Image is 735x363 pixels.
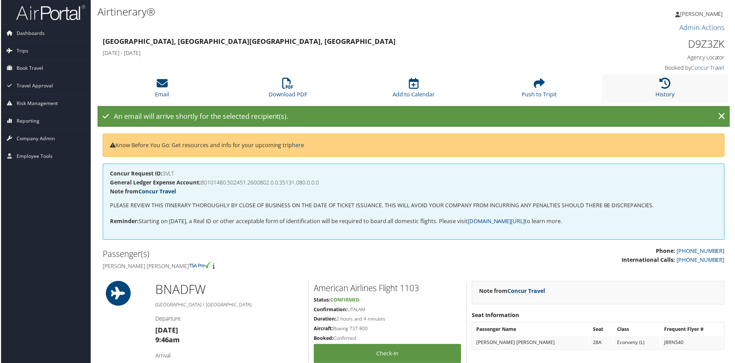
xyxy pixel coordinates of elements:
[330,297,359,304] span: Confirmed
[678,257,726,264] a: [PHONE_NUMBER]
[155,282,303,299] h1: BNA DFW
[662,337,725,350] td: J8RN540
[102,263,409,270] h4: [PERSON_NAME] [PERSON_NAME]
[473,337,590,350] td: [PERSON_NAME] [PERSON_NAME]
[109,180,718,186] h4: 80101480.502451.2600802.0.0.35131.080.0.0.0
[678,248,726,255] a: [PHONE_NUMBER]
[102,249,409,260] h2: Passenger(s)
[314,307,461,314] h5: UTALAM
[292,142,304,149] a: here
[16,42,27,59] span: Trips
[590,337,614,350] td: 28A
[623,257,676,264] strong: International Calls:
[109,141,718,150] p: Know Before You Go: Get resources and info for your upcoming trip
[155,302,303,309] h5: [GEOGRAPHIC_DATA] / [GEOGRAPHIC_DATA]
[393,82,435,98] a: Add to Calendar
[479,288,546,296] strong: Note from
[590,324,614,336] th: Seat
[109,218,138,226] strong: Reminder:
[692,64,726,72] a: Concur Travel
[16,95,57,112] span: Risk Management
[97,4,520,19] h1: Airtinerary®
[472,312,520,320] strong: Seat Information
[578,37,726,51] h1: D9Z3ZK
[109,218,718,227] p: Starting on [DATE], a Real ID or other acceptable form of identification will be required to boar...
[102,49,567,57] h4: [DATE] - [DATE]
[102,37,396,46] strong: [GEOGRAPHIC_DATA], [GEOGRAPHIC_DATA] [GEOGRAPHIC_DATA], [GEOGRAPHIC_DATA]
[268,82,307,98] a: Download PDF
[314,283,461,295] h2: American Airlines Flight 1103
[578,54,726,61] h4: Agency Locator
[16,113,38,130] span: Reporting
[155,316,303,323] h4: Departure
[680,23,726,32] a: Admin Actions
[522,82,558,98] a: Push to Tripit
[314,297,330,304] strong: Status:
[615,337,661,350] td: Economy (L)
[109,171,718,177] h4: 3VLT
[155,326,178,336] strong: [DATE]
[314,336,461,343] h5: Confirmed
[189,263,211,269] img: tsa-precheck.png
[16,130,54,147] span: Company Admin
[662,324,725,336] th: Frequent Flyer #
[314,316,336,323] strong: Duration:
[314,316,461,323] h5: 2 hours and 4 minutes
[155,353,303,360] h4: Arrival
[681,10,724,18] span: [PERSON_NAME]
[109,188,176,196] strong: Note from
[16,60,42,77] span: Book Travel
[109,170,162,178] strong: Concur Request ID:
[676,3,731,24] a: [PERSON_NAME]
[468,218,525,226] a: [DOMAIN_NAME][URL]
[314,326,461,333] h5: Boeing 737-800
[155,336,180,345] strong: 9:46am
[16,77,52,95] span: Travel Approval
[109,179,201,187] strong: General Ledger Expense Account:
[109,202,718,211] p: PLEASE REVIEW THIS ITINERARY THOROUGHLY BY CLOSE OF BUSINESS ON THE DATE OF TICKET ISSUANCE. THIS...
[97,106,731,127] div: An email will arrive shortly for the selected recipient(s).
[578,64,726,72] h4: Booked by
[314,307,347,314] strong: Confirmation:
[717,110,729,124] a: ×
[314,326,333,333] strong: Aircraft:
[615,324,661,336] th: Class
[138,188,176,196] a: Concur Travel
[155,82,169,98] a: Email
[473,324,590,336] th: Passenger Name
[656,82,676,98] a: History
[314,336,333,342] strong: Booked:
[15,4,84,21] img: airportal-logo.png
[16,148,52,165] span: Employee Tools
[508,288,546,296] a: Concur Travel
[16,25,44,42] span: Dashboards
[657,248,676,255] strong: Phone:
